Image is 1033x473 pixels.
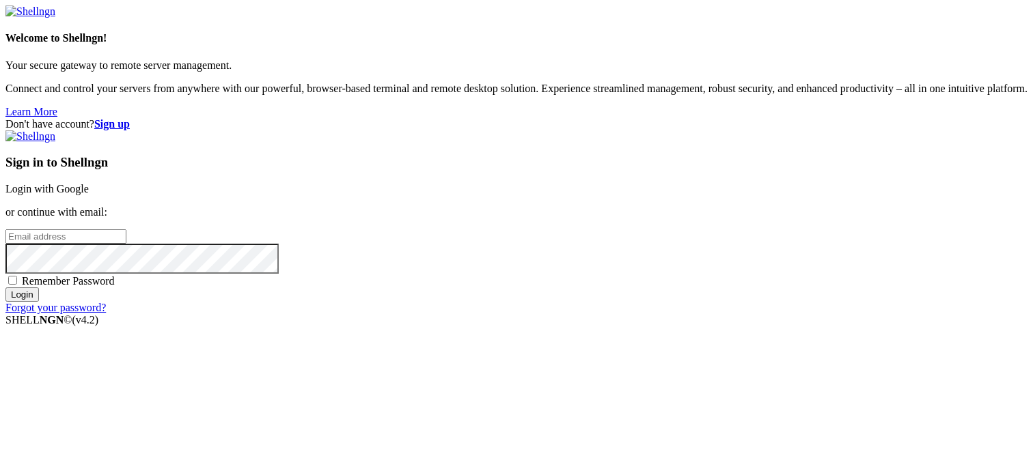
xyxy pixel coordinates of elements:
[5,287,39,302] input: Login
[5,183,89,195] a: Login with Google
[22,275,115,287] span: Remember Password
[5,59,1028,72] p: Your secure gateway to remote server management.
[5,155,1028,170] h3: Sign in to Shellngn
[5,302,106,313] a: Forgot your password?
[5,206,1028,218] p: or continue with email:
[5,118,1028,130] div: Don't have account?
[5,5,55,18] img: Shellngn
[94,118,130,130] a: Sign up
[40,314,64,326] b: NGN
[5,229,126,244] input: Email address
[72,314,99,326] span: 4.2.0
[5,32,1028,44] h4: Welcome to Shellngn!
[5,83,1028,95] p: Connect and control your servers from anywhere with our powerful, browser-based terminal and remo...
[5,106,57,117] a: Learn More
[5,130,55,143] img: Shellngn
[8,276,17,285] input: Remember Password
[5,314,98,326] span: SHELL ©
